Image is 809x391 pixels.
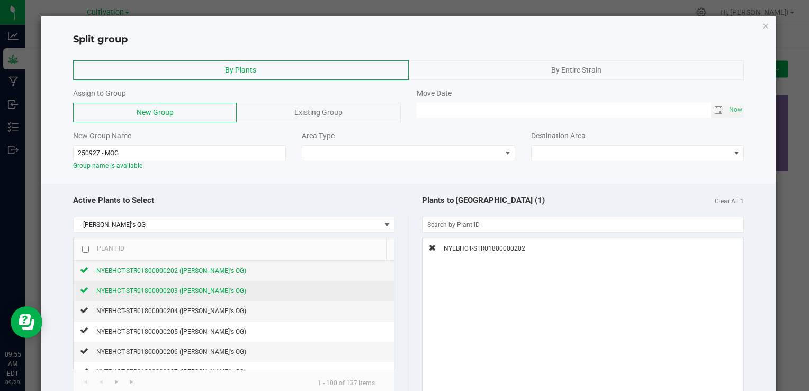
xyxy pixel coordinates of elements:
a: Go to the next page [109,375,124,389]
span: NYEBHCT-STR01800000206 ([PERSON_NAME]'s OG) [96,348,246,356]
span: Go to the last page [128,378,136,386]
h4: Split group [73,33,744,47]
span: Destination Area [531,131,586,140]
span: New Group [137,108,174,117]
span: Plant ID [97,245,124,252]
iframe: Resource center [11,306,42,338]
span: Assign to Group [73,89,126,97]
span: Clear All 1 [715,194,744,206]
span: Group name is available [73,162,142,170]
span: NYEBHCT-STR01800000204 ([PERSON_NAME]'s OG) [96,307,246,315]
span: Toggle calendar [711,103,726,118]
span: Area Type [302,131,335,140]
input: NO DATA FOUND [423,217,743,232]
span: [PERSON_NAME]'s OG [74,217,380,232]
span: select [726,103,744,118]
kendo-pager-info: 1 - 100 of 137 items [309,375,383,390]
span: Set Current date [726,102,744,118]
span: NYEBHCT-STR01800000202 [444,245,525,252]
span: Move Date [417,89,452,97]
span: Plants to [GEOGRAPHIC_DATA] (1) [422,196,545,205]
span: Existing Group [294,108,343,117]
a: Go to the last page [124,375,140,389]
span: By Entire Strain [551,66,601,74]
span: Active Plants to Select [73,196,154,205]
span: New Group Name [73,131,131,140]
span: NYEBHCT-STR01800000202 ([PERSON_NAME]'s OG) [96,267,246,274]
span: NYEBHCT-STR01800000205 ([PERSON_NAME]'s OG) [96,328,246,335]
span: NYEBHCT-STR01800000207 ([PERSON_NAME]'s OG) [96,368,246,376]
span: NYEBHCT-STR01800000203 ([PERSON_NAME]'s OG) [96,287,246,295]
span: Go to the next page [112,378,121,386]
span: By Plants [225,66,256,74]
